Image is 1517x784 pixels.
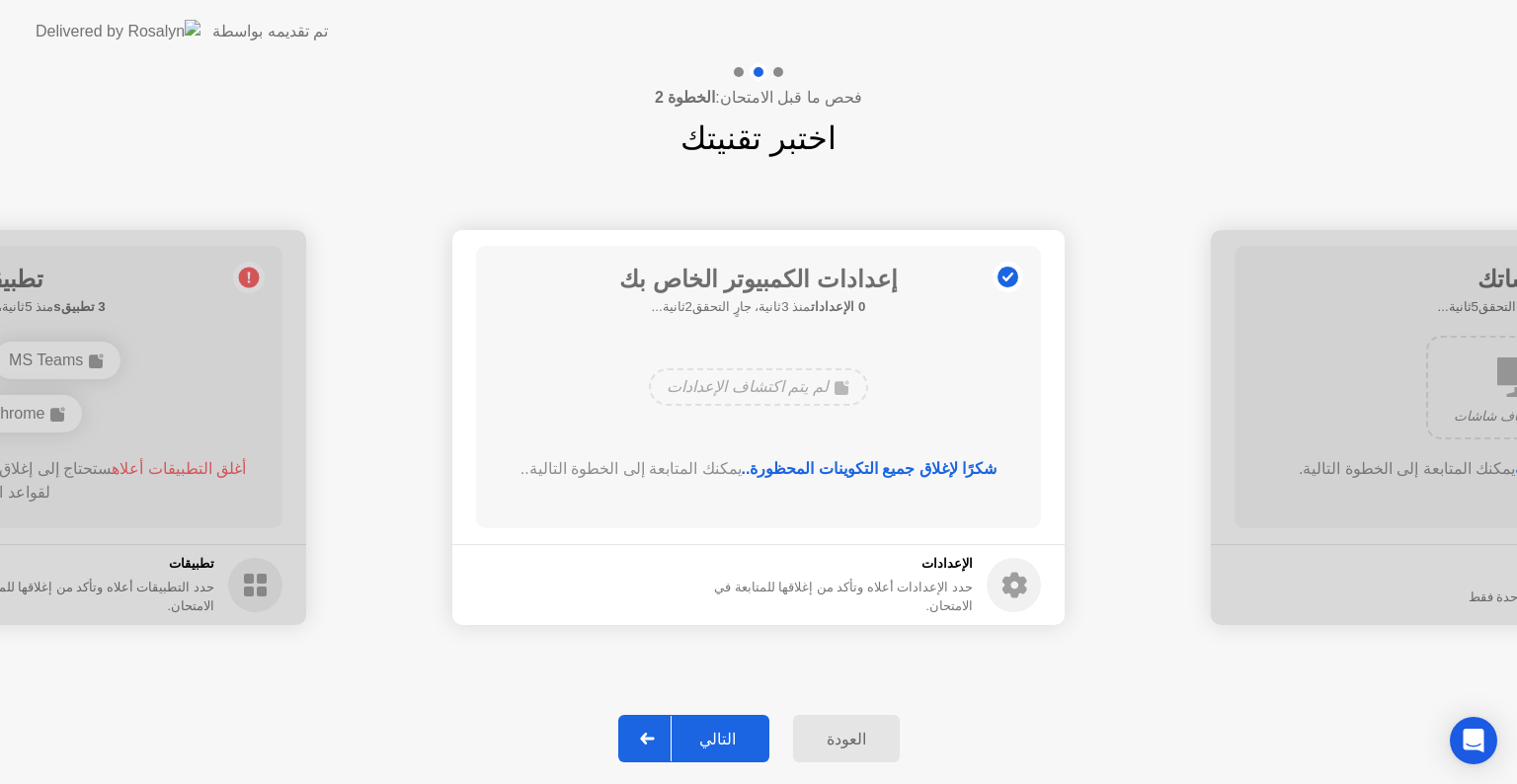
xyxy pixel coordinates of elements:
[793,715,900,762] button: العودة
[618,715,769,762] button: التالي
[672,730,763,748] div: التالي
[619,297,898,317] h5: منذ 3ثانية، جارٍ التحقق2ثانية...
[505,457,1013,481] div: يمكنك المتابعة إلى الخطوة التالية..
[1450,717,1497,764] div: Open Intercom Messenger
[619,262,898,297] h1: إعدادات الكمبيوتر الخاص بك
[742,460,998,477] b: شكرًا لإغلاق جميع التكوينات المحظورة..
[212,20,328,43] div: تم تقديمه بواسطة
[680,115,837,162] h1: اختبر تقنيتك
[799,730,894,748] div: العودة
[36,20,200,42] img: Delivered by Rosalyn
[655,89,715,106] b: الخطوة 2
[655,86,862,110] h4: فحص ما قبل الامتحان:
[674,554,973,574] h5: الإعدادات
[674,578,973,615] div: حدد الإعدادات أعلاه وتأكد من إغلاقها للمتابعة في الامتحان.
[811,299,865,314] b: 0 الإعدادات
[649,368,867,406] div: لم يتم اكتشاف الإعدادات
